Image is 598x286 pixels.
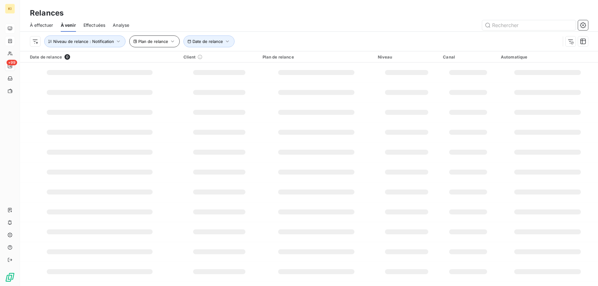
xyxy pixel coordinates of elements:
[501,54,594,59] div: Automatique
[482,20,576,30] input: Rechercher
[5,272,15,282] img: Logo LeanPay
[192,39,223,44] span: Date de relance
[30,22,53,28] span: À effectuer
[378,54,436,59] div: Niveau
[44,35,126,47] button: Niveau de relance : Notification
[53,39,114,44] span: Niveau de relance : Notification
[138,39,168,44] span: Plan de relance
[61,22,76,28] span: À venir
[30,54,176,60] div: Date de relance
[83,22,106,28] span: Effectuées
[577,265,592,280] iframe: Intercom live chat
[113,22,129,28] span: Analyse
[5,4,15,14] div: KI
[7,60,17,65] span: +99
[30,7,64,19] h3: Relances
[263,54,370,59] div: Plan de relance
[183,35,235,47] button: Date de relance
[443,54,493,59] div: Canal
[129,35,180,47] button: Plan de relance
[183,54,196,59] span: Client
[64,54,70,60] span: 0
